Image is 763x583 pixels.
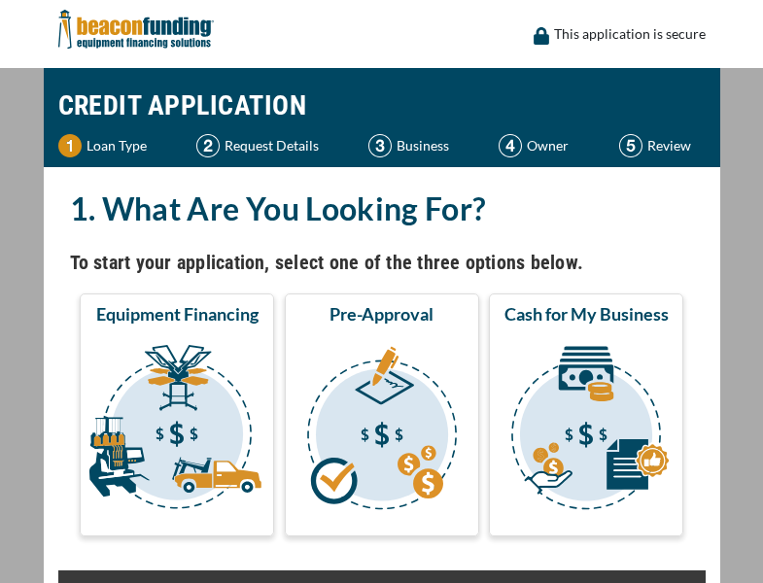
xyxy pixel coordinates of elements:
h2: 1. What Are You Looking For? [70,187,694,231]
span: Equipment Financing [96,302,259,326]
span: Pre-Approval [329,302,434,326]
img: Step 3 [368,134,392,157]
img: Step 1 [58,134,82,157]
p: This application is secure [554,22,706,46]
span: Cash for My Business [504,302,669,326]
p: Loan Type [87,134,147,157]
img: Equipment Financing [84,333,270,528]
p: Business [397,134,449,157]
p: Owner [527,134,569,157]
p: Review [647,134,691,157]
p: Request Details [225,134,319,157]
img: Step 4 [499,134,522,157]
img: Cash for My Business [493,333,679,528]
img: Step 5 [619,134,642,157]
button: Equipment Financing [80,293,274,536]
h1: CREDIT APPLICATION [58,78,706,134]
img: Step 2 [196,134,220,157]
h4: To start your application, select one of the three options below. [70,246,694,279]
button: Cash for My Business [489,293,683,536]
button: Pre-Approval [285,293,479,536]
img: Pre-Approval [289,333,475,528]
img: lock icon to convery security [534,27,549,45]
